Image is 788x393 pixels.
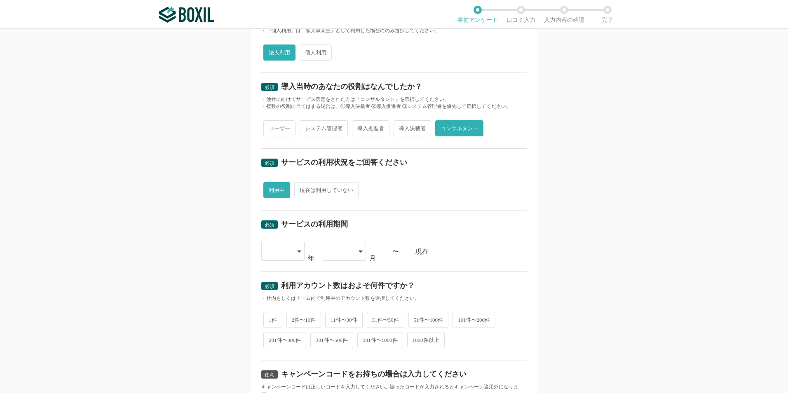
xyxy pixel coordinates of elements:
span: コンサルタント [435,120,483,136]
div: 導入当時のあなたの役割はなんでしたか？ [281,83,422,90]
span: 導入推進者 [352,120,389,136]
span: 51件〜100件 [408,312,449,328]
span: 法人利用 [263,44,295,61]
li: 事前アンケート [456,6,499,23]
li: 入力内容の確認 [542,6,586,23]
div: ・社内もしくはチーム内で利用中のアカウント数を選択してください。 [261,295,527,302]
span: 101件〜200件 [453,312,495,328]
div: 年 [308,255,314,262]
div: 現在 [415,248,527,255]
span: システム管理者 [300,120,348,136]
div: ・「個人利用」は「個人事業主」として利用した場合にのみ選択してください。 [261,27,527,34]
span: 個人利用 [300,44,332,61]
li: 口コミ入力 [499,6,542,23]
span: 現在は利用していない [294,182,359,198]
span: 1000件以上 [407,332,445,348]
span: 301件〜500件 [310,332,353,348]
span: 必須 [265,160,274,166]
div: 利用アカウント数はおよそ何件ですか？ [281,282,415,289]
span: 2件〜10件 [286,312,321,328]
div: 月 [369,255,376,262]
div: キャンペーンコードをお持ちの場合は入力してください [281,370,467,378]
div: サービスの利用期間 [281,220,348,228]
div: 〜 [392,248,399,255]
li: 完了 [586,6,629,23]
img: ボクシルSaaS_ロゴ [159,6,214,23]
div: サービスの利用状況をご回答ください [281,159,407,166]
span: 31件〜50件 [367,312,404,328]
span: 必須 [265,283,274,289]
span: 導入決裁者 [394,120,431,136]
span: 利用中 [263,182,290,198]
span: 501件〜1000件 [357,332,403,348]
span: 11件〜30件 [325,312,363,328]
div: ・他社に向けてサービス選定をされた方は「コンサルタント」を選択してください。 [261,96,527,103]
span: ユーザー [263,120,295,136]
span: 1件 [263,312,282,328]
span: 任意 [265,372,274,378]
div: ・複数の役割に当てはまる場合は、①導入決裁者 ②導入推進者 ③システム管理者を優先して選択してください。 [261,103,527,110]
span: 必須 [265,222,274,228]
span: 必須 [265,84,274,90]
span: 201件〜300件 [263,332,306,348]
